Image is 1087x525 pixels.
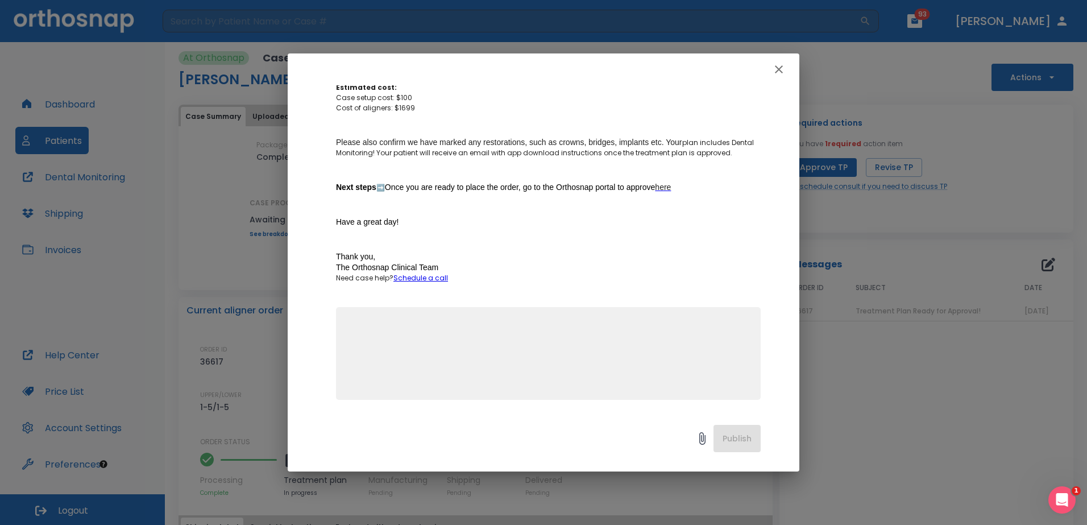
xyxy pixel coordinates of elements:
span: ➡️ [376,184,385,192]
a: here [655,183,671,192]
iframe: Intercom live chat [1048,486,1076,514]
p: Need case help? [336,251,761,283]
span: 1 [1072,486,1081,495]
span: Please also confirm we have marked any restorations, such as crowns, bridges, implants etc. Your [336,138,682,147]
span: Thank you, [336,252,375,261]
span: The Orthosnap Clinical Team [336,263,438,272]
p: Case setup cost: $100 Cost of aligners: $1699 [336,82,761,113]
a: Schedule a call [393,273,448,283]
strong: Next steps [336,183,376,192]
span: Have a great day! [336,217,399,226]
p: plan includes Dental Monitoring! Your patient will receive an email with app download instruction... [336,137,761,158]
span: Once you are ready to place the order, go to the Orthosnap portal to approve [385,183,655,192]
strong: Estimated cost: [336,82,397,92]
